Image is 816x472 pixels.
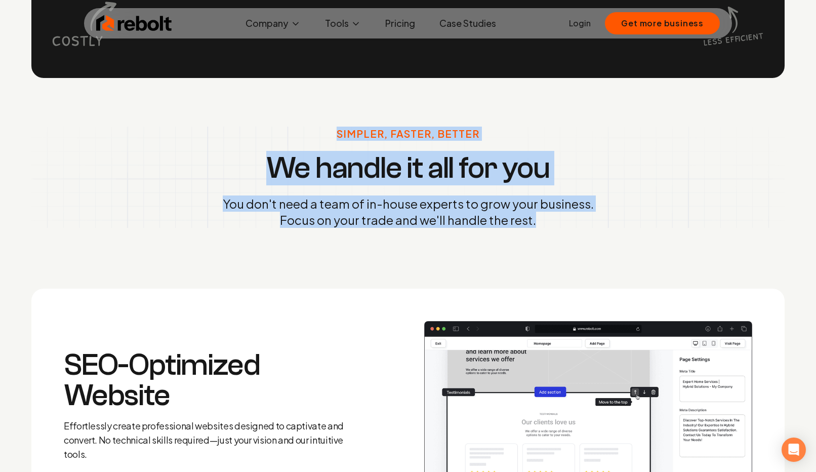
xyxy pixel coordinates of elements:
a: Pricing [377,13,423,33]
button: Tools [317,13,369,33]
h3: We handle it all for you [266,153,549,183]
div: Open Intercom Messenger [782,438,806,462]
p: You don't need a team of in-house experts to grow your business. Focus on your trade and we'll ha... [223,195,594,228]
img: Rebolt Logo [96,13,172,33]
a: Case Studies [431,13,504,33]
button: Company [237,13,309,33]
button: Get more business [605,12,720,34]
p: Simpler, Faster, Better [337,127,479,141]
p: Effortlessly create professional websites designed to captivate and convert. No technical skills ... [64,419,355,461]
h3: SEO-Optimized Website [64,350,355,411]
a: Login [569,17,591,29]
